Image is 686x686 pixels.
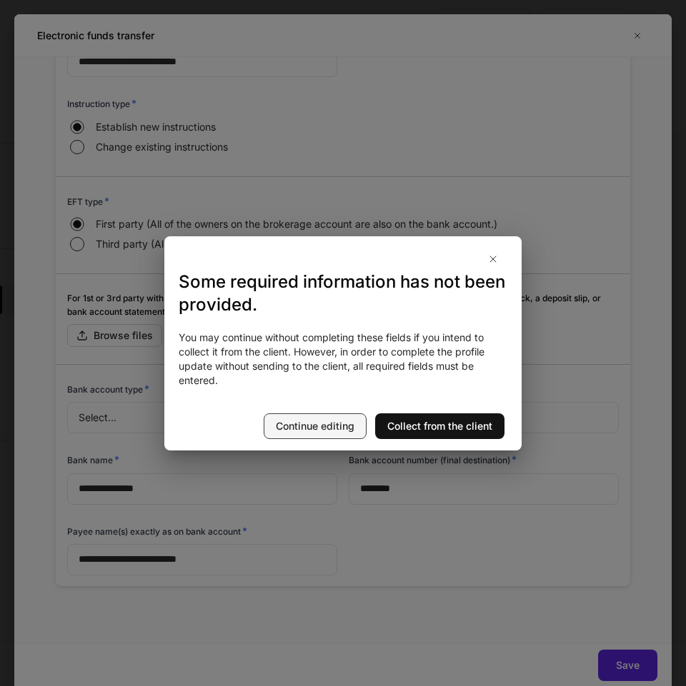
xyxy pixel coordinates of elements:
[179,331,507,388] div: You may continue without completing these fields if you intend to collect it from the client. How...
[264,413,367,439] button: Continue editing
[387,419,492,433] div: Collect from the client
[276,419,354,433] div: Continue editing
[179,271,507,316] h3: Some required information has not been provided.
[375,413,504,439] button: Collect from the client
